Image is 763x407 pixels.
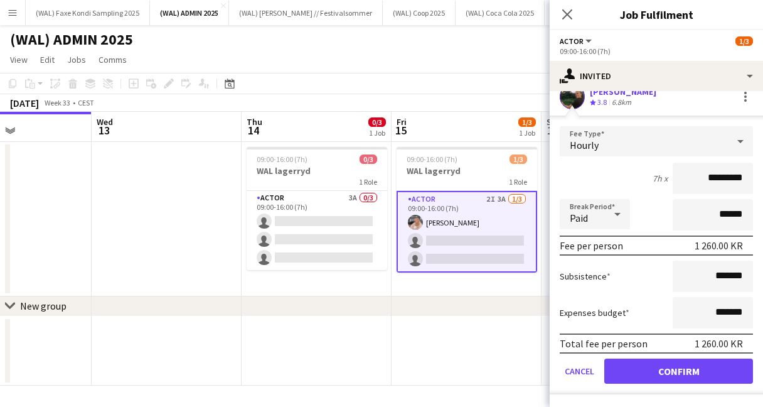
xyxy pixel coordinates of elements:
[395,123,407,138] span: 15
[10,97,39,109] div: [DATE]
[695,239,743,252] div: 1 260.00 KR
[5,52,33,68] a: View
[560,46,753,56] div: 09:00-16:00 (7h)
[509,177,527,187] span: 1 Role
[604,359,753,384] button: Confirm
[247,165,387,176] h3: WAL lagerryd
[383,1,456,25] button: (WAL) Coop 2025
[456,1,545,25] button: (WAL) Coca Cola 2025
[10,30,133,49] h1: (WAL) ADMIN 2025
[397,191,537,273] app-card-role: Actor2I3A1/309:00-16:00 (7h)[PERSON_NAME]
[510,155,527,164] span: 1/3
[560,359,599,384] button: Cancel
[20,300,67,312] div: New group
[560,36,584,46] span: Actor
[560,271,611,282] label: Subsistence
[560,337,648,350] div: Total fee per person
[368,117,386,127] span: 0/3
[229,1,383,25] button: (WAL) [PERSON_NAME] // Festivalsommer
[550,61,763,91] div: Invited
[78,98,94,107] div: CEST
[695,337,743,350] div: 1 260.00 KR
[67,54,86,65] span: Jobs
[590,86,656,97] div: [PERSON_NAME]
[560,307,629,318] label: Expenses budget
[397,147,537,273] app-job-card: 09:00-16:00 (7h)1/3WAL lagerryd1 RoleActor2I3A1/309:00-16:00 (7h)[PERSON_NAME]
[560,36,594,46] button: Actor
[245,123,262,138] span: 14
[93,52,132,68] a: Comms
[735,36,753,46] span: 1/3
[257,155,307,164] span: 09:00-16:00 (7h)
[247,116,262,128] span: Thu
[369,128,385,138] div: 1 Job
[359,177,377,187] span: 1 Role
[653,173,668,184] div: 7h x
[62,52,91,68] a: Jobs
[150,1,229,25] button: (WAL) ADMIN 2025
[41,98,73,107] span: Week 33
[97,116,113,128] span: Wed
[518,117,536,127] span: 1/3
[547,116,560,128] span: Sat
[550,6,763,23] h3: Job Fulfilment
[26,1,150,25] button: (WAL) Faxe Kondi Sampling 2025
[560,239,623,252] div: Fee per person
[597,97,607,107] span: 3.8
[99,54,127,65] span: Comms
[609,97,634,108] div: 6.8km
[570,139,599,151] span: Hourly
[35,52,60,68] a: Edit
[360,155,377,164] span: 0/3
[397,165,537,176] h3: WAL lagerryd
[40,54,55,65] span: Edit
[247,191,387,270] app-card-role: Actor3A0/309:00-16:00 (7h)
[519,128,535,138] div: 1 Job
[407,155,457,164] span: 09:00-16:00 (7h)
[397,116,407,128] span: Fri
[545,123,560,138] span: 16
[570,212,588,224] span: Paid
[10,54,28,65] span: View
[95,123,113,138] span: 13
[247,147,387,270] app-job-card: 09:00-16:00 (7h)0/3WAL lagerryd1 RoleActor3A0/309:00-16:00 (7h)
